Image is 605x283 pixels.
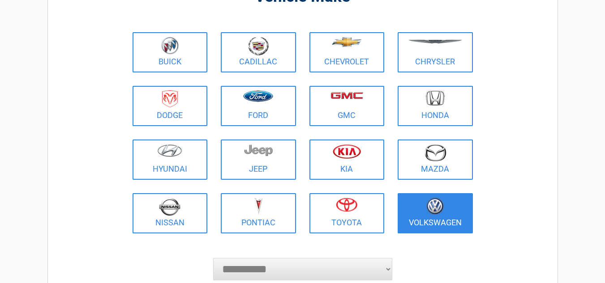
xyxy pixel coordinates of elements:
a: Cadillac [221,32,296,72]
a: Pontiac [221,193,296,233]
img: chevrolet [332,37,362,47]
a: Mazda [398,139,473,180]
a: Nissan [133,193,208,233]
img: honda [426,90,445,106]
a: Kia [309,139,385,180]
img: nissan [159,198,180,216]
img: dodge [162,90,178,108]
img: pontiac [254,198,263,215]
img: jeep [244,144,273,156]
img: chrysler [408,40,463,44]
a: Ford [221,86,296,126]
img: buick [161,37,179,55]
img: mazda [424,144,446,161]
a: GMC [309,86,385,126]
a: Chevrolet [309,32,385,72]
a: Dodge [133,86,208,126]
img: volkswagen [426,198,444,215]
img: ford [243,90,273,102]
a: Volkswagen [398,193,473,233]
a: Hyundai [133,139,208,180]
img: hyundai [157,144,182,157]
img: gmc [330,92,363,99]
a: Jeep [221,139,296,180]
img: toyota [336,198,357,212]
a: Chrysler [398,32,473,72]
img: cadillac [248,37,269,55]
a: Buick [133,32,208,72]
img: kia [333,144,361,159]
a: Honda [398,86,473,126]
a: Toyota [309,193,385,233]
